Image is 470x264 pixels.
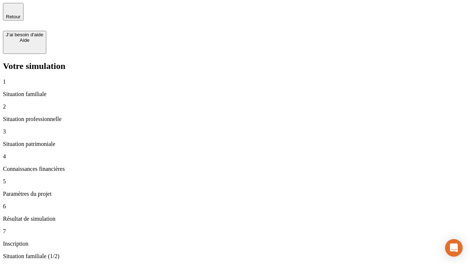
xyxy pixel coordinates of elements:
[3,216,467,222] p: Résultat de simulation
[3,141,467,147] p: Situation patrimoniale
[3,203,467,210] p: 6
[3,228,467,235] p: 7
[3,191,467,197] p: Paramètres du projet
[3,241,467,247] p: Inscription
[3,178,467,185] p: 5
[3,3,23,21] button: Retour
[3,116,467,122] p: Situation professionnelle
[3,253,467,260] p: Situation familiale (1/2)
[6,37,43,43] div: Aide
[3,61,467,71] h2: Votre simulation
[3,78,467,85] p: 1
[6,14,21,19] span: Retour
[3,153,467,160] p: 4
[3,91,467,98] p: Situation familiale
[6,32,43,37] div: J’ai besoin d'aide
[3,31,46,54] button: J’ai besoin d'aideAide
[3,128,467,135] p: 3
[3,166,467,172] p: Connaissances financières
[445,239,463,257] div: Open Intercom Messenger
[3,103,467,110] p: 2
